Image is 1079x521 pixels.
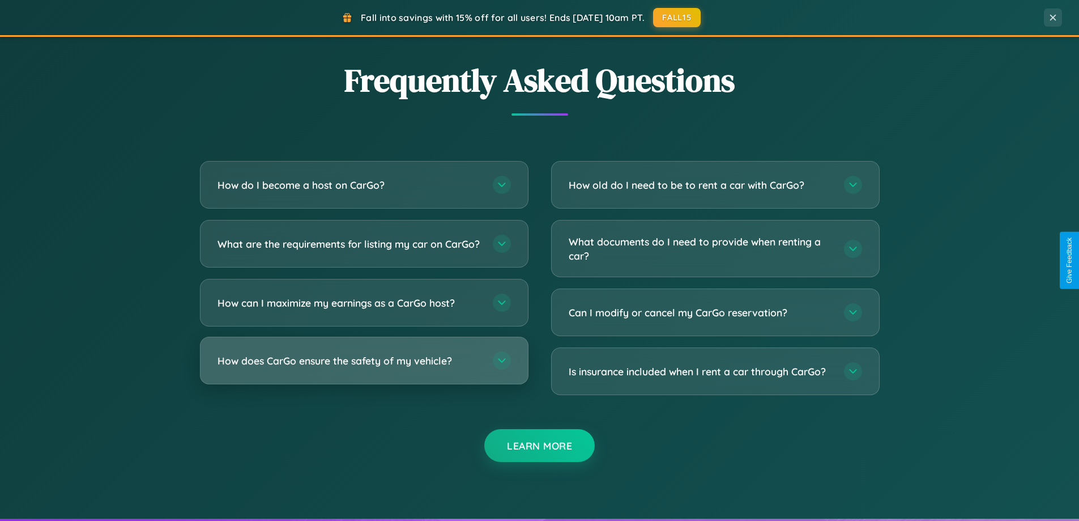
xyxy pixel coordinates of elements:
[217,178,481,192] h3: How do I become a host on CarGo?
[217,296,481,310] h3: How can I maximize my earnings as a CarGo host?
[217,237,481,251] h3: What are the requirements for listing my car on CarGo?
[484,429,595,462] button: Learn More
[361,12,645,23] span: Fall into savings with 15% off for all users! Ends [DATE] 10am PT.
[653,8,701,27] button: FALL15
[569,306,833,320] h3: Can I modify or cancel my CarGo reservation?
[200,58,880,102] h2: Frequently Asked Questions
[569,365,833,379] h3: Is insurance included when I rent a car through CarGo?
[569,235,833,262] h3: What documents do I need to provide when renting a car?
[217,354,481,368] h3: How does CarGo ensure the safety of my vehicle?
[1065,238,1073,283] div: Give Feedback
[569,178,833,192] h3: How old do I need to be to rent a car with CarGo?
